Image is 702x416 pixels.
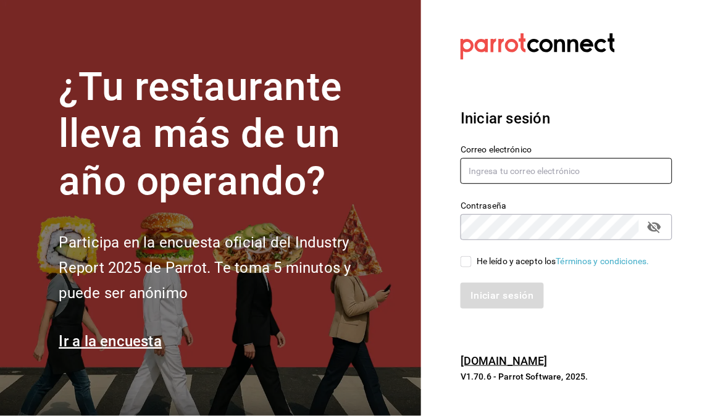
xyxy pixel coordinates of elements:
[461,201,506,210] font: Contraseña
[59,234,351,302] font: Participa en la encuesta oficial del Industry Report 2025 de Parrot. Te toma 5 minutos y puede se...
[477,256,556,266] font: He leído y acepto los
[461,372,588,381] font: V1.70.6 - Parrot Software, 2025.
[556,256,650,266] a: Términos y condiciones.
[461,144,532,154] font: Correo electrónico
[461,354,548,367] a: [DOMAIN_NAME]
[644,217,665,238] button: campo de contraseña
[461,110,550,127] font: Iniciar sesión
[59,64,342,205] font: ¿Tu restaurante lleva más de un año operando?
[461,158,672,184] input: Ingresa tu correo electrónico
[59,333,162,350] a: Ir a la encuesta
